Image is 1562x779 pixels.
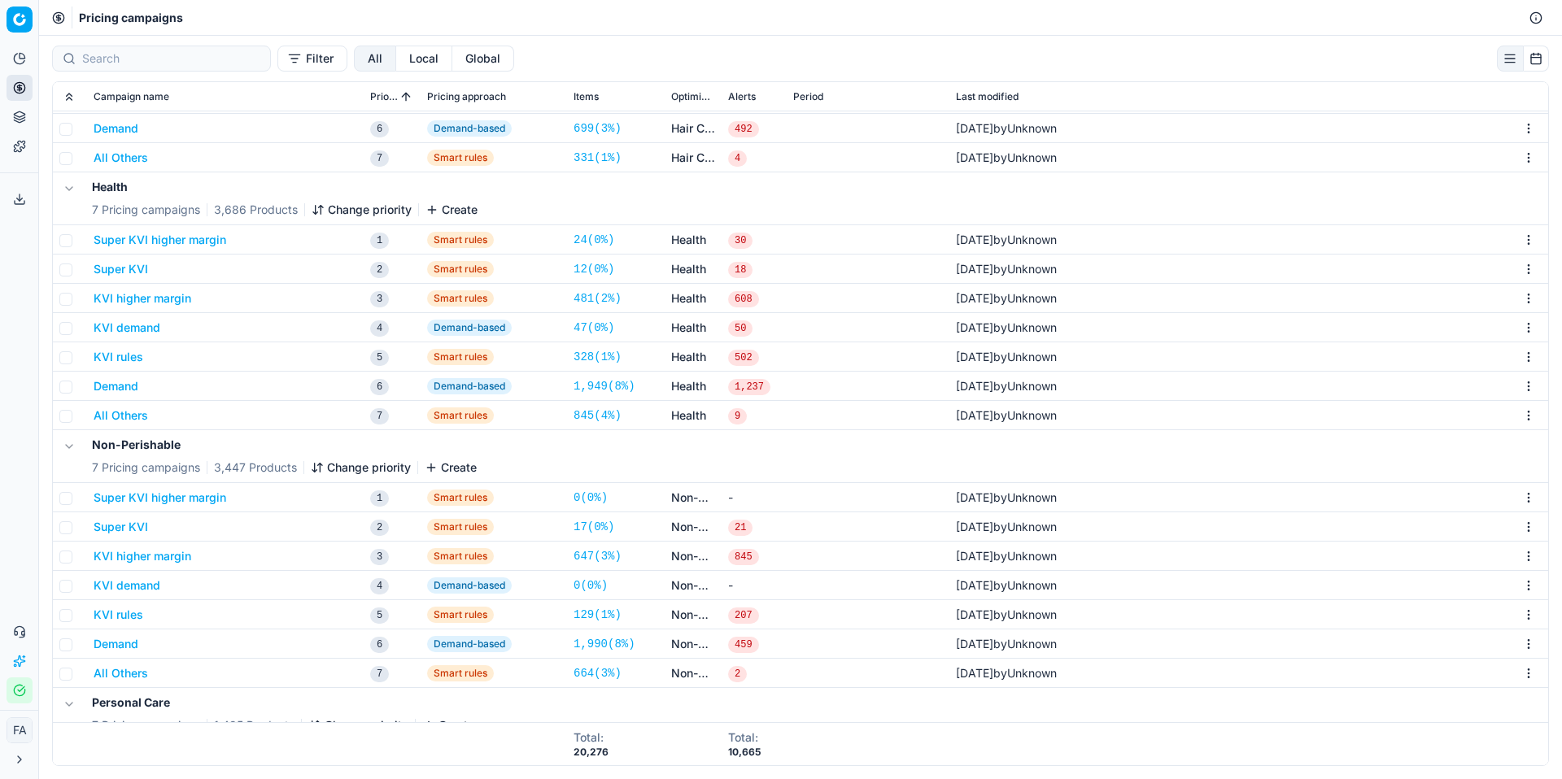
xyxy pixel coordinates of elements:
[793,90,823,103] span: Period
[94,407,148,424] button: All Others
[94,378,138,394] button: Demand
[427,90,506,103] span: Pricing approach
[956,520,993,533] span: [DATE]
[722,571,787,600] td: -
[956,350,993,363] span: [DATE]
[728,262,753,278] span: 18
[59,87,79,107] button: Expand all
[425,202,478,218] button: Create
[427,378,512,394] span: Demand-based
[728,520,753,536] span: 21
[956,90,1019,103] span: Last modified
[452,46,514,72] button: global
[427,290,494,307] span: Smart rules
[574,607,622,623] a: 129(1%)
[574,548,622,564] a: 647(3%)
[370,490,389,507] span: 1
[370,578,389,594] span: 4
[94,548,191,564] button: KVI higher margin
[671,232,715,248] a: Health
[956,291,993,305] span: [DATE]
[956,549,993,563] span: [DATE]
[671,636,715,652] a: Non-Perishable
[92,717,200,733] span: 7 Pricing campaigns
[728,121,759,137] span: 492
[574,320,614,336] a: 47(0%)
[79,10,183,26] span: Pricing campaigns
[956,607,993,621] span: [DATE]
[574,746,609,759] div: 20,276
[956,232,1057,248] div: by Unknown
[425,459,477,476] button: Create
[82,50,260,67] input: Search
[94,519,148,535] button: Super KVI
[370,90,398,103] span: Priority
[956,379,993,393] span: [DATE]
[956,637,993,651] span: [DATE]
[574,90,599,103] span: Items
[956,150,1057,166] div: by Unknown
[427,636,512,652] span: Demand-based
[671,261,715,277] a: Health
[671,290,715,307] a: Health
[427,120,512,137] span: Demand-based
[728,666,747,682] span: 2
[956,408,993,422] span: [DATE]
[956,349,1057,365] div: by Unknown
[427,665,494,681] span: Smart rules
[574,665,622,681] a: 664(3%)
[427,490,494,506] span: Smart rules
[956,261,1057,277] div: by Unknown
[422,717,474,733] button: Create
[728,637,759,653] span: 459
[92,437,477,453] h5: Non-Perishable
[370,520,389,536] span: 2
[370,637,389,653] span: 6
[94,150,148,166] button: All Others
[370,379,389,395] span: 6
[728,150,747,167] span: 4
[574,490,608,506] a: 0(0%)
[574,729,609,746] div: Total :
[94,290,191,307] button: KVI higher margin
[956,407,1057,424] div: by Unknown
[728,549,759,565] span: 845
[370,320,389,337] span: 4
[728,233,753,249] span: 30
[728,607,759,624] span: 207
[7,717,33,743] button: FA
[311,459,411,476] button: Change priority
[671,90,715,103] span: Optimization groups
[214,202,298,218] span: 3,686 Products
[574,577,608,594] a: 0(0%)
[277,46,347,72] button: Filter
[728,379,770,395] span: 1,237
[427,150,494,166] span: Smart rules
[671,519,715,535] a: Non-Perishable
[354,46,396,72] button: all
[671,320,715,336] a: Health
[956,636,1057,652] div: by Unknown
[92,694,474,711] h5: Personal Care
[671,665,715,681] a: Non-Perishable
[956,577,1057,594] div: by Unknown
[956,490,1057,506] div: by Unknown
[94,577,160,594] button: KVI demand
[7,718,32,742] span: FA
[574,636,635,652] a: 1,990(8%)
[92,202,200,218] span: 7 Pricing campaigns
[94,232,226,248] button: Super KVI higher margin
[728,291,759,307] span: 608
[370,408,389,424] span: 7
[956,290,1057,307] div: by Unknown
[396,46,452,72] button: local
[574,378,635,394] a: 1,949(8%)
[398,89,414,105] button: Sorted by Priority ascending
[956,320,1057,336] div: by Unknown
[370,150,389,167] span: 7
[956,120,1057,137] div: by Unknown
[671,349,715,365] a: Health
[671,577,715,594] a: Non-Perishable
[94,665,148,681] button: All Others
[671,548,715,564] a: Non-Perishable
